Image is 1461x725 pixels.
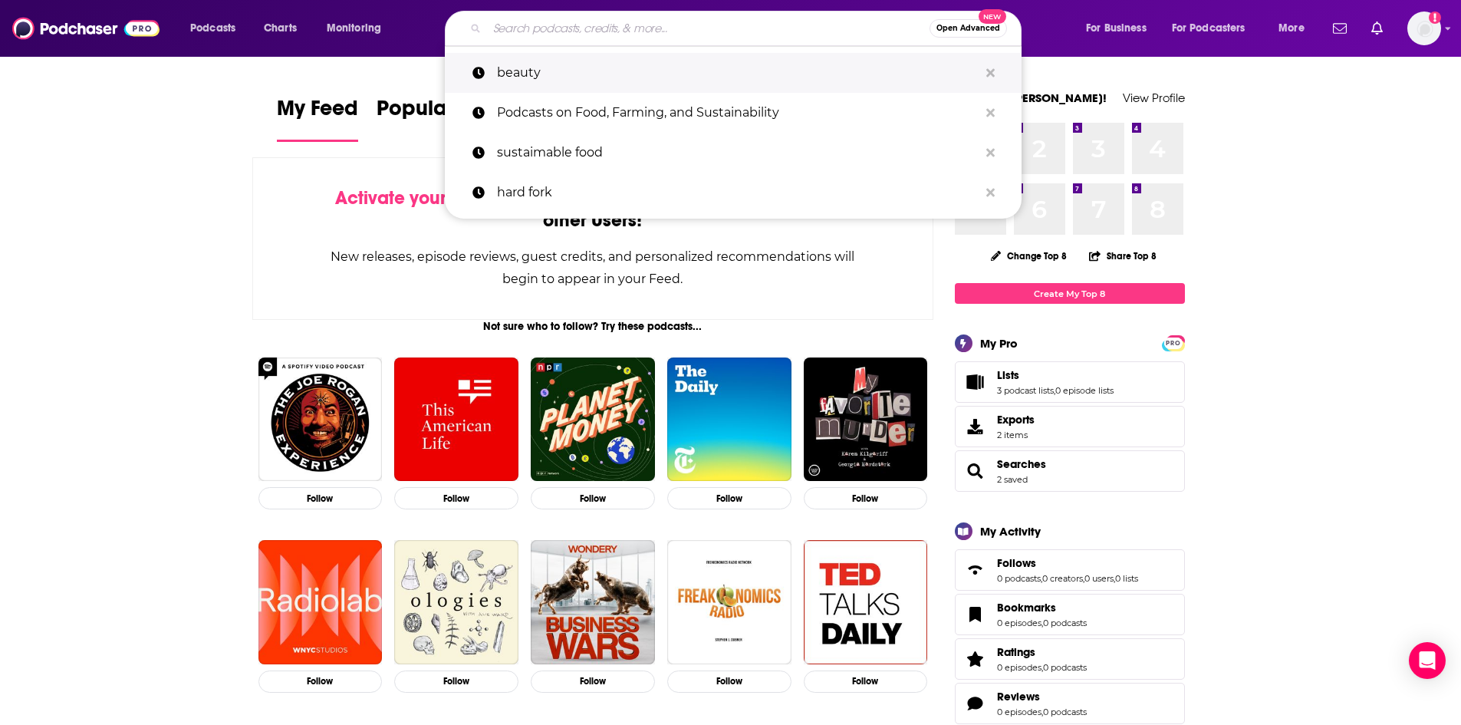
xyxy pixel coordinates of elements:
img: Radiolab [258,540,383,664]
img: The Joe Rogan Experience [258,358,383,482]
a: Popular Feed [377,95,507,142]
a: Lists [960,371,991,393]
a: 0 podcasts [1043,662,1087,673]
button: open menu [179,16,255,41]
img: TED Talks Daily [804,540,928,664]
a: Ratings [997,645,1087,659]
div: My Pro [980,336,1018,351]
span: Open Advanced [936,25,1000,32]
button: open menu [1268,16,1324,41]
img: My Favorite Murder with Karen Kilgariff and Georgia Hardstark [804,358,928,482]
svg: Add a profile image [1429,12,1441,24]
span: Exports [997,413,1035,427]
div: by following Podcasts, Creators, Lists, and other Users! [330,187,857,232]
span: Logged in as ShoutComms [1407,12,1441,45]
img: Podchaser - Follow, Share and Rate Podcasts [12,14,160,43]
a: 0 episodes [997,707,1041,717]
span: Searches [955,450,1185,492]
span: Follows [997,556,1036,570]
a: 0 episode lists [1055,385,1114,396]
a: Exports [955,406,1185,447]
a: Reviews [997,690,1087,704]
p: sustaimable food [497,133,979,173]
a: 3 podcast lists [997,385,1054,396]
a: Business Wars [531,540,655,664]
a: 0 podcasts [997,573,1041,584]
span: , [1083,573,1084,584]
a: 0 lists [1115,573,1138,584]
div: Open Intercom Messenger [1409,642,1446,679]
a: Create My Top 8 [955,283,1185,304]
span: Charts [264,18,297,39]
a: Searches [997,457,1046,471]
a: Reviews [960,693,991,714]
span: , [1041,618,1043,628]
button: Follow [667,487,791,509]
button: open menu [316,16,401,41]
a: sustaimable food [445,133,1022,173]
img: Planet Money [531,358,655,482]
span: Follows [955,549,1185,591]
button: Follow [667,671,791,693]
span: More [1278,18,1305,39]
span: , [1041,662,1043,673]
button: Change Top 8 [982,246,1077,265]
img: User Profile [1407,12,1441,45]
button: Show profile menu [1407,12,1441,45]
span: Lists [955,361,1185,403]
a: Lists [997,368,1114,382]
div: Search podcasts, credits, & more... [459,11,1036,46]
span: Activate your Feed [335,186,492,209]
button: Follow [394,487,518,509]
a: 0 podcasts [1043,618,1087,628]
input: Search podcasts, credits, & more... [487,16,930,41]
span: Lists [997,368,1019,382]
button: Follow [258,671,383,693]
span: , [1041,707,1043,717]
a: Podcasts on Food, Farming, and Sustainability [445,93,1022,133]
span: Ratings [955,638,1185,680]
img: Freakonomics Radio [667,540,791,664]
button: Follow [531,487,655,509]
a: PRO [1164,337,1183,348]
span: Exports [960,416,991,437]
a: beauty [445,53,1022,93]
a: hard fork [445,173,1022,213]
span: Podcasts [190,18,235,39]
a: Follows [960,559,991,581]
span: New [979,9,1006,24]
a: 2 saved [997,474,1028,485]
span: Ratings [997,645,1035,659]
button: Share Top 8 [1088,241,1157,271]
p: beauty [497,53,979,93]
span: Bookmarks [997,601,1056,615]
a: Welcome [PERSON_NAME]! [955,91,1107,105]
span: PRO [1164,338,1183,349]
div: My Activity [980,524,1041,539]
div: New releases, episode reviews, guest credits, and personalized recommendations will begin to appe... [330,246,857,290]
img: Ologies with Alie Ward [394,540,518,664]
a: Show notifications dropdown [1365,15,1389,41]
p: Podcasts on Food, Farming, and Sustainability [497,93,979,133]
img: This American Life [394,358,518,482]
a: Charts [254,16,306,41]
a: Bookmarks [960,604,991,625]
button: open menu [1162,16,1268,41]
button: Follow [258,487,383,509]
div: Not sure who to follow? Try these podcasts... [252,320,934,333]
span: , [1054,385,1055,396]
span: Reviews [997,690,1040,704]
button: Follow [394,671,518,693]
a: 0 episodes [997,662,1041,673]
img: The Daily [667,358,791,482]
span: For Business [1086,18,1147,39]
a: Ratings [960,648,991,670]
span: For Podcasters [1172,18,1245,39]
